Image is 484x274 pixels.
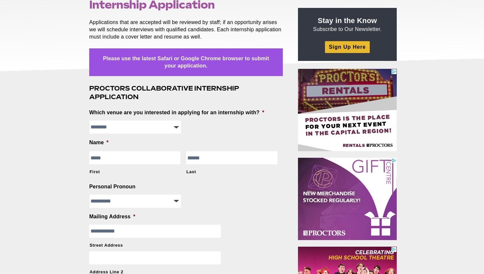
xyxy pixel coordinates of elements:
[89,183,135,190] label: Personal Pronoun
[89,139,109,146] label: Name
[186,169,277,175] label: Last
[89,109,264,116] label: Which venue are you interested in applying for an internship with?
[89,84,283,101] h3: Proctors Collaborative Internship Application
[325,41,370,53] a: Sign Up Here
[90,169,180,175] label: First
[298,158,397,240] iframe: Advertisement
[89,19,283,41] p: Applications that are accepted will be reviewed by staff; if an opportunity arises we will schedu...
[298,69,397,151] iframe: Advertisement
[89,213,135,220] label: Mailing Address
[103,56,269,68] strong: Please use the latest Safari or Google Chrome browser to submit your application.
[306,16,389,33] p: Subscribe to Our Newsletter.
[318,16,377,25] strong: Stay in the Know
[90,242,278,248] label: Street Address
